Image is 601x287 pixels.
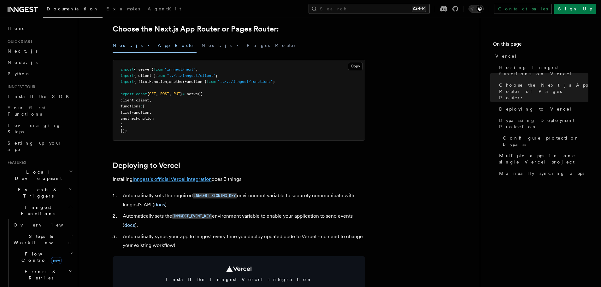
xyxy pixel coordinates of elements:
[273,79,275,84] span: ;
[113,25,279,33] a: Choose the Next.js App Router or Pages Router:
[43,2,103,18] a: Documentation
[149,110,151,115] span: ,
[140,104,143,108] span: :
[11,251,69,263] span: Flow Control
[5,204,68,217] span: Inngest Functions
[497,103,588,115] a: Deploying to Vercel
[113,38,197,53] button: Next.js - App Router
[5,166,74,184] button: Local Development
[167,73,215,78] span: "../../inngest/client"
[121,191,365,209] li: Automatically sets the required environment variable to securely communicate with Inngest's API ( ).
[5,23,74,34] a: Home
[121,98,134,102] span: client
[133,176,212,182] a: Inngest's official Vercel integration
[196,67,198,72] span: ;
[169,92,171,96] span: ,
[182,92,185,96] span: =
[5,169,69,181] span: Local Development
[5,160,26,165] span: Features
[156,73,165,78] span: from
[149,98,151,102] span: ,
[147,92,149,96] span: {
[503,135,588,147] span: Configure protection bypass
[154,67,162,72] span: from
[499,117,588,130] span: Bypassing Deployment Protection
[8,25,25,32] span: Home
[493,50,588,62] a: Vercel
[5,184,74,202] button: Events & Triggers
[121,73,134,78] span: import
[121,67,134,72] span: import
[121,212,365,230] li: Automatically sets the environment variable to enable your application to send events ( ).
[14,222,79,227] span: Overview
[215,73,218,78] span: ;
[500,132,588,150] a: Configure protection bypass
[468,5,484,13] button: Toggle dark mode
[348,62,363,70] button: Copy
[47,6,99,11] span: Documentation
[11,219,74,231] a: Overview
[5,68,74,79] a: Python
[11,248,74,266] button: Flow Controlnew
[121,232,365,250] li: Automatically syncs your app to Inngest every time you deploy updated code to Vercel - no need to...
[113,175,365,184] p: Installing does 3 things:
[5,57,74,68] a: Node.js
[8,141,62,152] span: Setting up your app
[8,94,73,99] span: Install the SDK
[8,123,61,134] span: Leveraging Steps
[136,92,147,96] span: const
[202,38,297,53] button: Next.js - Pages Router
[497,62,588,79] a: Hosting Inngest functions on Vercel
[180,92,182,96] span: }
[134,67,154,72] span: { serve }
[121,92,134,96] span: export
[495,53,517,59] span: Vercel
[499,82,588,101] span: Choose the Next.js App Router or Pages Router:
[167,79,169,84] span: ,
[499,170,584,176] span: Manually syncing apps
[497,115,588,132] a: Bypassing Deployment Protection
[5,202,74,219] button: Inngest Functions
[160,92,169,96] span: POST
[134,79,167,84] span: { firstFunction
[124,222,135,228] a: docs
[187,92,198,96] span: serve
[554,4,596,14] a: Sign Up
[493,40,588,50] h4: On this page
[11,266,74,284] button: Errors & Retries
[154,202,165,208] a: docs
[218,79,273,84] span: "../../inngest/functions"
[121,123,123,127] span: ]
[121,104,140,108] span: functions
[8,71,31,76] span: Python
[51,257,62,264] span: new
[121,129,127,133] span: });
[5,102,74,120] a: Your first Functions
[5,137,74,155] a: Setting up your app
[143,104,145,108] span: [
[494,4,552,14] a: Contact sales
[207,79,215,84] span: from
[11,233,70,246] span: Steps & Workflows
[8,49,38,54] span: Next.js
[103,2,144,17] a: Examples
[136,98,149,102] span: client
[134,73,156,78] span: { client }
[148,6,181,11] span: AgentKit
[172,214,212,219] code: INNGEST_EVENT_KEY
[174,92,180,96] span: PUT
[5,39,32,44] span: Quick start
[156,92,158,96] span: ,
[106,6,140,11] span: Examples
[121,79,134,84] span: import
[5,187,69,199] span: Events & Triggers
[5,45,74,57] a: Next.js
[499,152,588,165] span: Multiple apps in one single Vercel project
[11,231,74,248] button: Steps & Workflows
[121,110,149,115] span: firstFunction
[144,2,185,17] a: AgentKit
[165,67,196,72] span: "inngest/next"
[5,84,35,89] span: Inngest tour
[497,150,588,168] a: Multiple apps in one single Vercel project
[8,60,38,65] span: Node.js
